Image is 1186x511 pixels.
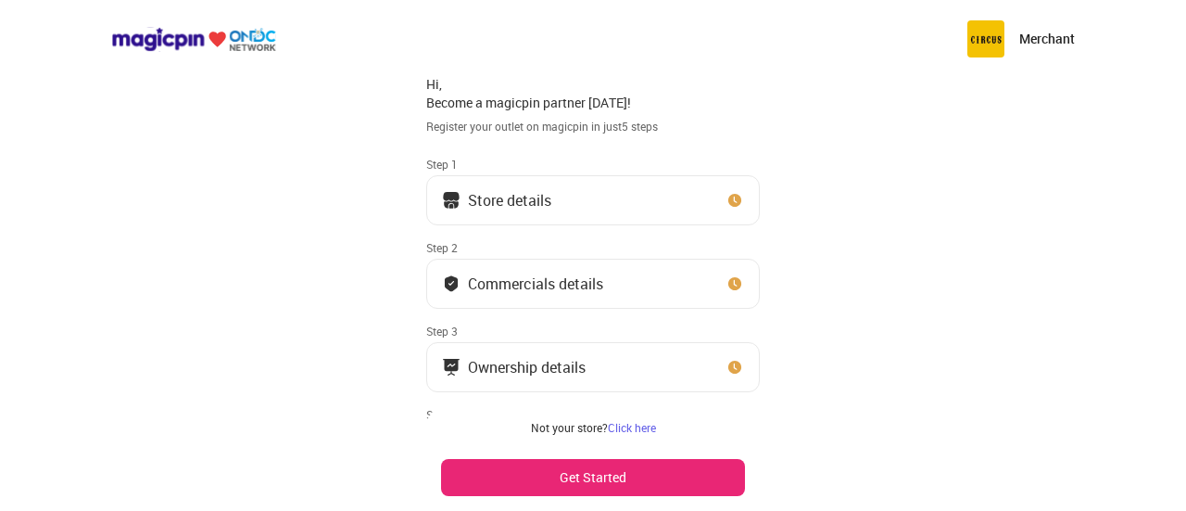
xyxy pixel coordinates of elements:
p: Merchant [1019,30,1075,48]
button: Ownership details [426,342,760,392]
img: clock_icon_new.67dbf243.svg [725,191,744,210]
img: clock_icon_new.67dbf243.svg [725,358,744,377]
div: Store details [468,196,551,205]
div: Hi, Become a magicpin partner [DATE]! [426,75,760,111]
button: Commercials details [426,259,760,309]
img: ondc-logo-new-small.8a59708e.svg [111,27,276,52]
img: bank_details_tick.fdc3558c.svg [442,275,461,293]
button: Store details [426,175,760,225]
a: Click here [608,420,656,435]
div: Register your outlet on magicpin in just 5 steps [426,119,760,134]
span: Not your store? [531,420,608,435]
div: Step 3 [426,324,760,339]
div: Step 4 [426,407,760,422]
div: Step 2 [426,240,760,255]
div: Step 1 [426,157,760,172]
div: Ownership details [468,363,586,372]
img: commercials_icon.983f7837.svg [442,358,461,377]
img: storeIcon.9b1f7264.svg [442,191,461,210]
img: circus.b677b59b.png [967,20,1004,57]
button: Get Started [441,459,745,496]
div: Commercials details [468,279,603,288]
img: clock_icon_new.67dbf243.svg [725,275,744,293]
